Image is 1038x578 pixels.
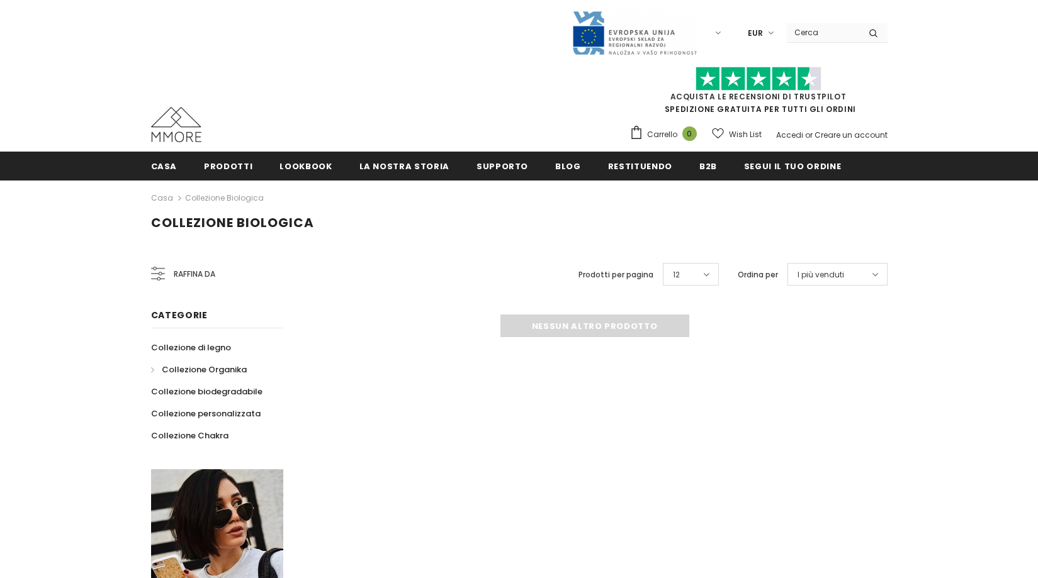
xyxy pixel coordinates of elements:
a: Collezione personalizzata [151,403,261,425]
span: Blog [555,160,581,172]
a: Blog [555,152,581,180]
span: Collezione personalizzata [151,408,261,420]
a: Acquista le recensioni di TrustPilot [670,91,847,102]
a: Restituendo [608,152,672,180]
span: Raffina da [174,267,215,281]
a: Segui il tuo ordine [744,152,841,180]
a: Collezione di legno [151,336,231,358]
span: Collezione biologica [151,214,314,231]
img: Javni Razpis [572,10,697,56]
span: Wish List [729,128,762,141]
a: Casa [151,152,178,180]
span: La nostra storia [359,160,449,172]
span: Collezione di legno [151,342,231,353]
img: Fidati di Pilot Stars [696,67,821,91]
span: SPEDIZIONE GRATUITA PER TUTTI GLI ORDINI [629,72,888,114]
span: Carrello [647,128,677,141]
label: Prodotti per pagina [578,269,653,281]
span: Collezione Chakra [151,430,228,442]
span: Categorie [151,309,208,321]
a: supporto [477,152,528,180]
img: Casi MMORE [151,107,201,142]
a: Creare un account [815,130,888,140]
span: 0 [682,126,697,141]
span: 12 [673,269,680,281]
a: Lookbook [279,152,332,180]
a: Accedi [776,130,803,140]
span: Prodotti [204,160,252,172]
span: I più venduti [798,269,844,281]
span: B2B [699,160,717,172]
input: Search Site [787,23,859,42]
span: supporto [477,160,528,172]
span: or [805,130,813,140]
span: EUR [748,27,763,40]
span: Lookbook [279,160,332,172]
a: Javni Razpis [572,27,697,38]
span: Collezione Organika [162,364,247,375]
a: Wish List [712,123,762,145]
a: Collezione Chakra [151,425,228,447]
a: Prodotti [204,152,252,180]
span: Segui il tuo ordine [744,160,841,172]
a: Carrello 0 [629,125,703,144]
a: Casa [151,191,173,206]
a: Collezione biologica [185,192,264,203]
span: Restituendo [608,160,672,172]
span: Casa [151,160,178,172]
a: Collezione biodegradabile [151,381,262,403]
span: Collezione biodegradabile [151,386,262,397]
a: La nostra storia [359,152,449,180]
a: Collezione Organika [151,358,247,381]
label: Ordina per [738,269,778,281]
a: B2B [699,152,717,180]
